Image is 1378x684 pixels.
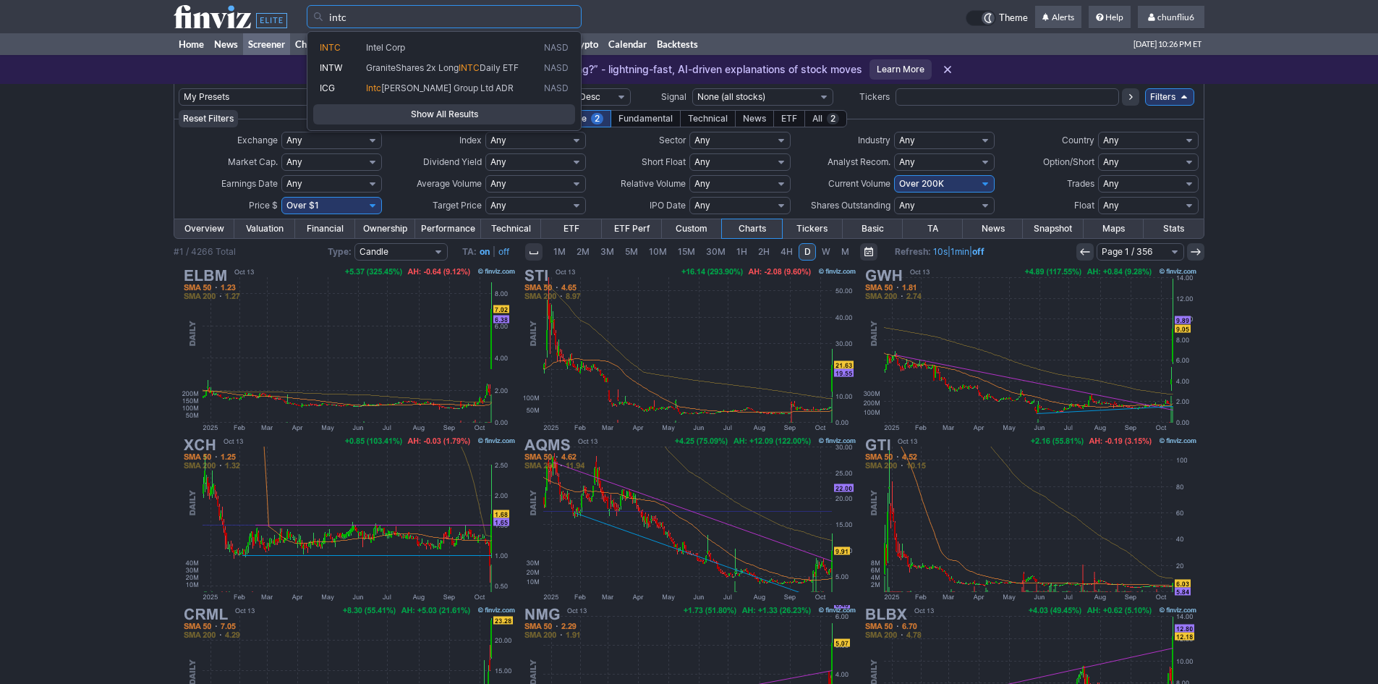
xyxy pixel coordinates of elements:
[1074,200,1094,211] span: Float
[209,33,243,55] a: News
[179,434,518,604] img: XCH - XCHG Ltd ADR - Stock Price Chart
[966,10,1028,26] a: Theme
[1084,219,1144,238] a: Maps
[662,219,722,238] a: Custom
[422,62,862,77] p: Introducing “Why Is It Moving?” - lightning-fast, AI-driven explanations of stock moves
[328,246,352,257] b: Type:
[480,62,519,73] span: Daily ETF
[858,135,890,145] span: Industry
[307,31,582,131] div: Search
[611,110,681,127] div: Fundamental
[459,135,482,145] span: Index
[548,243,571,261] a: 1M
[433,200,482,211] span: Target Price
[781,246,793,257] span: 4H
[644,243,672,261] a: 10M
[381,83,514,93] span: [PERSON_NAME] Group Ltd ADR
[577,246,590,257] span: 2M
[320,62,342,73] span: INTW
[843,219,903,238] a: Basic
[861,434,1199,604] img: GTI - Graphjet Technology - Stock Price Chart
[659,135,686,145] span: Sector
[423,156,482,167] span: Dividend Yield
[415,219,481,238] a: Performance
[498,246,509,257] a: off
[221,178,278,189] span: Earnings Date
[544,83,569,95] span: NASD
[933,246,948,257] a: 10s
[811,200,890,211] span: Shares Outstanding
[782,219,842,238] a: Tickers
[179,265,518,434] img: ELBM - Electra Battery Materials Corp - Stock Price Chart
[822,246,830,257] span: W
[525,243,543,261] button: Interval
[735,110,774,127] div: News
[228,156,278,167] span: Market Cap.
[600,246,614,257] span: 3M
[999,10,1028,26] span: Theme
[661,91,686,102] span: Signal
[520,265,859,434] img: STI - Solidion Technology Inc - Stock Price Chart
[861,265,1199,434] img: GWH - ESS Tech Inc - Stock Price Chart
[174,33,209,55] a: Home
[320,107,569,122] span: Show All Results
[1144,219,1204,238] a: Stats
[950,246,969,257] a: 1min
[553,246,566,257] span: 1M
[320,42,341,53] span: INTC
[1089,6,1131,29] a: Help
[860,243,877,261] button: Range
[544,42,569,54] span: NASD
[620,243,643,261] a: 5M
[680,110,736,127] div: Technical
[1023,219,1083,238] a: Snapshot
[758,246,770,257] span: 2H
[804,246,811,257] span: D
[869,59,932,80] a: Learn More
[731,243,752,261] a: 1H
[249,200,278,211] span: Price $
[355,219,415,238] a: Ownership
[963,219,1023,238] a: News
[859,91,890,102] span: Tickers
[462,246,477,257] b: TA:
[417,178,482,189] span: Average Volume
[234,219,294,238] a: Valuation
[591,113,603,124] span: 2
[595,243,619,261] a: 3M
[571,243,595,261] a: 2M
[625,246,638,257] span: 5M
[903,219,963,238] a: TA
[237,135,278,145] span: Exchange
[541,219,601,238] a: ETF
[773,110,805,127] div: ETF
[313,104,575,124] a: Show All Results
[828,178,890,189] span: Current Volume
[817,243,835,261] a: W
[307,5,582,28] input: Search
[179,110,238,127] button: Reset Filters
[799,243,816,261] a: D
[753,243,775,261] a: 2H
[493,246,496,257] span: |
[480,246,490,257] a: on
[520,434,859,604] img: AQMS - Aqua Metals Inc - Stock Price Chart
[1035,6,1081,29] a: Alerts
[649,246,667,257] span: 10M
[1157,12,1194,22] span: chunfliu6
[722,219,782,238] a: Charts
[621,178,686,189] span: Relative Volume
[1145,88,1194,106] a: Filters
[366,62,459,73] span: GraniteShares 2x Long
[544,62,569,75] span: NASD
[1138,6,1204,29] a: chunfliu6
[366,83,381,93] span: Intc
[459,62,480,73] span: INTC
[174,219,234,238] a: Overview
[650,200,686,211] span: IPO Date
[290,33,328,55] a: Charts
[895,246,931,257] b: Refresh:
[736,246,747,257] span: 1H
[602,219,662,238] a: ETF Perf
